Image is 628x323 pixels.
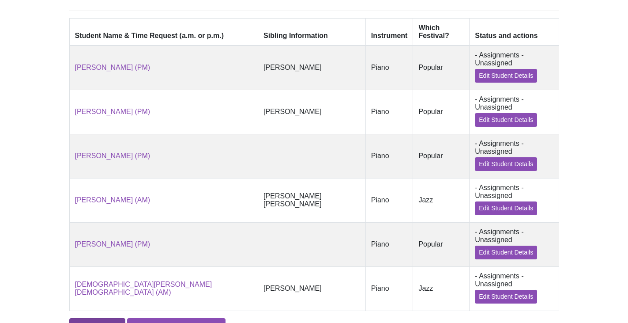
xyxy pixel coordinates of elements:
td: - Assignments - Unassigned [470,222,559,266]
td: [PERSON_NAME] [PERSON_NAME] [258,178,366,222]
th: Status and actions [470,18,559,46]
th: Instrument [365,18,413,46]
td: Piano [365,266,413,311]
td: Piano [365,178,413,222]
th: Which Festival? [413,18,470,46]
td: - Assignments - Unassigned [470,46,559,90]
a: Edit Student Details [475,157,537,171]
td: [PERSON_NAME] [258,90,366,134]
a: Edit Student Details [475,69,537,83]
td: Jazz [413,178,470,222]
td: Popular [413,134,470,178]
th: Student Name & Time Request (a.m. or p.m.) [69,18,258,46]
td: Popular [413,90,470,134]
td: Jazz [413,266,470,311]
th: Sibling Information [258,18,366,46]
td: Piano [365,46,413,90]
td: Popular [413,222,470,266]
td: [PERSON_NAME] [258,46,366,90]
a: [PERSON_NAME] (AM) [75,196,150,204]
a: Edit Student Details [475,290,537,304]
td: Popular [413,46,470,90]
td: Piano [365,222,413,266]
a: [PERSON_NAME] (PM) [75,64,150,71]
td: - Assignments - Unassigned [470,134,559,178]
a: Edit Student Details [475,201,537,215]
td: - Assignments - Unassigned [470,266,559,311]
a: [PERSON_NAME] (PM) [75,240,150,248]
td: Piano [365,134,413,178]
a: [DEMOGRAPHIC_DATA][PERSON_NAME][DEMOGRAPHIC_DATA] (AM) [75,281,212,296]
td: - Assignments - Unassigned [470,178,559,222]
a: Edit Student Details [475,113,537,127]
a: [PERSON_NAME] (PM) [75,108,150,115]
td: Piano [365,90,413,134]
td: [PERSON_NAME] [258,266,366,311]
a: Edit Student Details [475,246,537,259]
td: - Assignments - Unassigned [470,90,559,134]
a: [PERSON_NAME] (PM) [75,152,150,160]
